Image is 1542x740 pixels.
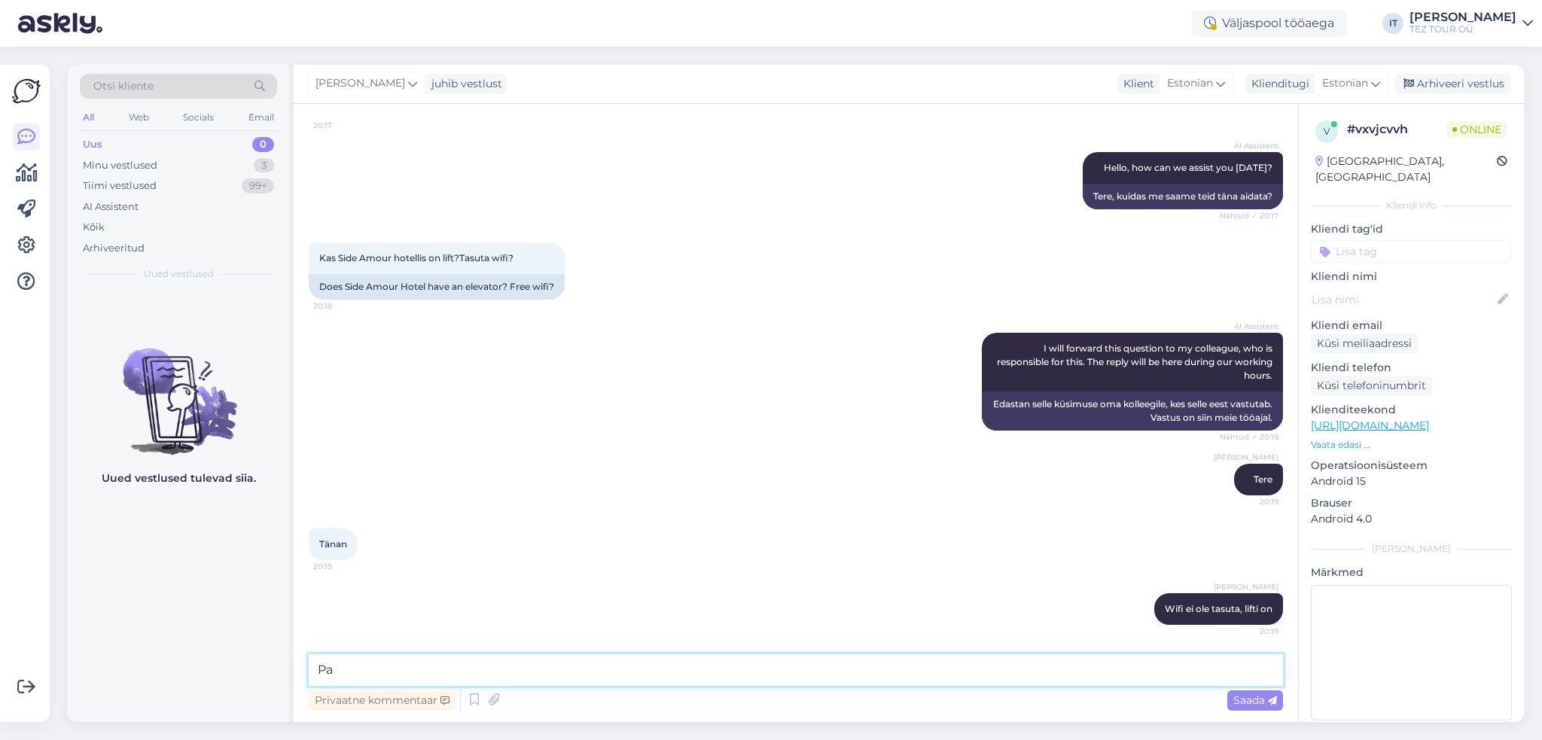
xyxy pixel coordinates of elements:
[1311,360,1512,376] p: Kliendi telefon
[1222,626,1278,637] span: 20:19
[1167,75,1213,92] span: Estonian
[1220,431,1278,443] span: Nähtud ✓ 20:18
[1222,140,1278,151] span: AI Assistent
[80,108,97,127] div: All
[1083,184,1283,209] div: Tere, kuidas me saame teid täna aidata?
[1409,23,1516,35] div: TEZ TOUR OÜ
[319,252,513,263] span: Kas Side Amour hotellis on lift?Tasuta wifi?
[1311,240,1512,263] input: Lisa tag
[1214,581,1278,592] span: [PERSON_NAME]
[313,561,370,572] span: 20:19
[12,77,41,105] img: Askly Logo
[313,120,370,131] span: 20:17
[313,300,370,312] span: 20:18
[1311,565,1512,580] p: Märkmed
[1322,75,1368,92] span: Estonian
[1394,74,1510,94] div: Arhiveeri vestlus
[83,199,139,215] div: AI Assistent
[144,267,214,281] span: Uued vestlused
[997,343,1275,381] span: I will forward this question to my colleague, who is responsible for this. The reply will be here...
[1409,11,1516,23] div: [PERSON_NAME]
[315,75,405,92] span: [PERSON_NAME]
[83,178,157,193] div: Tiimi vestlused
[1315,154,1497,185] div: [GEOGRAPHIC_DATA], [GEOGRAPHIC_DATA]
[180,108,217,127] div: Socials
[1222,496,1278,507] span: 20:19
[68,321,289,457] img: No chats
[1311,318,1512,333] p: Kliendi email
[1222,321,1278,332] span: AI Assistent
[1192,10,1346,37] div: Väljaspool tööaega
[245,108,277,127] div: Email
[1245,76,1309,92] div: Klienditugi
[425,76,502,92] div: juhib vestlust
[254,158,274,173] div: 3
[83,220,105,235] div: Kõik
[83,137,102,152] div: Uus
[1233,693,1277,707] span: Saada
[242,178,274,193] div: 99+
[1311,269,1512,285] p: Kliendi nimi
[1311,542,1512,556] div: [PERSON_NAME]
[1311,511,1512,527] p: Android 4.0
[1409,11,1533,35] a: [PERSON_NAME]TEZ TOUR OÜ
[1347,120,1446,139] div: # vxvjcvvh
[319,538,347,550] span: Tänan
[1446,121,1507,138] span: Online
[1254,474,1272,485] span: Tere
[1311,438,1512,452] p: Vaata edasi ...
[309,274,565,300] div: Does Side Amour Hotel have an elevator? Free wifi?
[309,654,1283,686] textarea: Palun
[83,158,157,173] div: Minu vestlused
[1117,76,1154,92] div: Klient
[1311,402,1512,418] p: Klienditeekond
[1311,199,1512,212] div: Kliendi info
[1220,210,1278,221] span: Nähtud ✓ 20:17
[1165,603,1272,614] span: Wifi ei ole tasuta, lifti on
[1311,495,1512,511] p: Brauser
[1104,162,1272,173] span: Hello, how can we assist you [DATE]?
[252,137,274,152] div: 0
[126,108,152,127] div: Web
[93,78,154,94] span: Otsi kliente
[1311,221,1512,237] p: Kliendi tag'id
[1311,474,1512,489] p: Android 15
[1324,126,1330,137] span: v
[1311,458,1512,474] p: Operatsioonisüsteem
[1382,13,1403,34] div: IT
[102,470,256,486] p: Uued vestlused tulevad siia.
[309,690,456,711] div: Privaatne kommentaar
[982,391,1283,431] div: Edastan selle küsimuse oma kolleegile, kes selle eest vastutab. Vastus on siin meie tööajal.
[1311,419,1429,432] a: [URL][DOMAIN_NAME]
[83,241,145,256] div: Arhiveeritud
[1311,376,1432,396] div: Küsi telefoninumbrit
[1214,452,1278,463] span: [PERSON_NAME]
[1312,291,1495,308] input: Lisa nimi
[1311,333,1418,354] div: Küsi meiliaadressi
